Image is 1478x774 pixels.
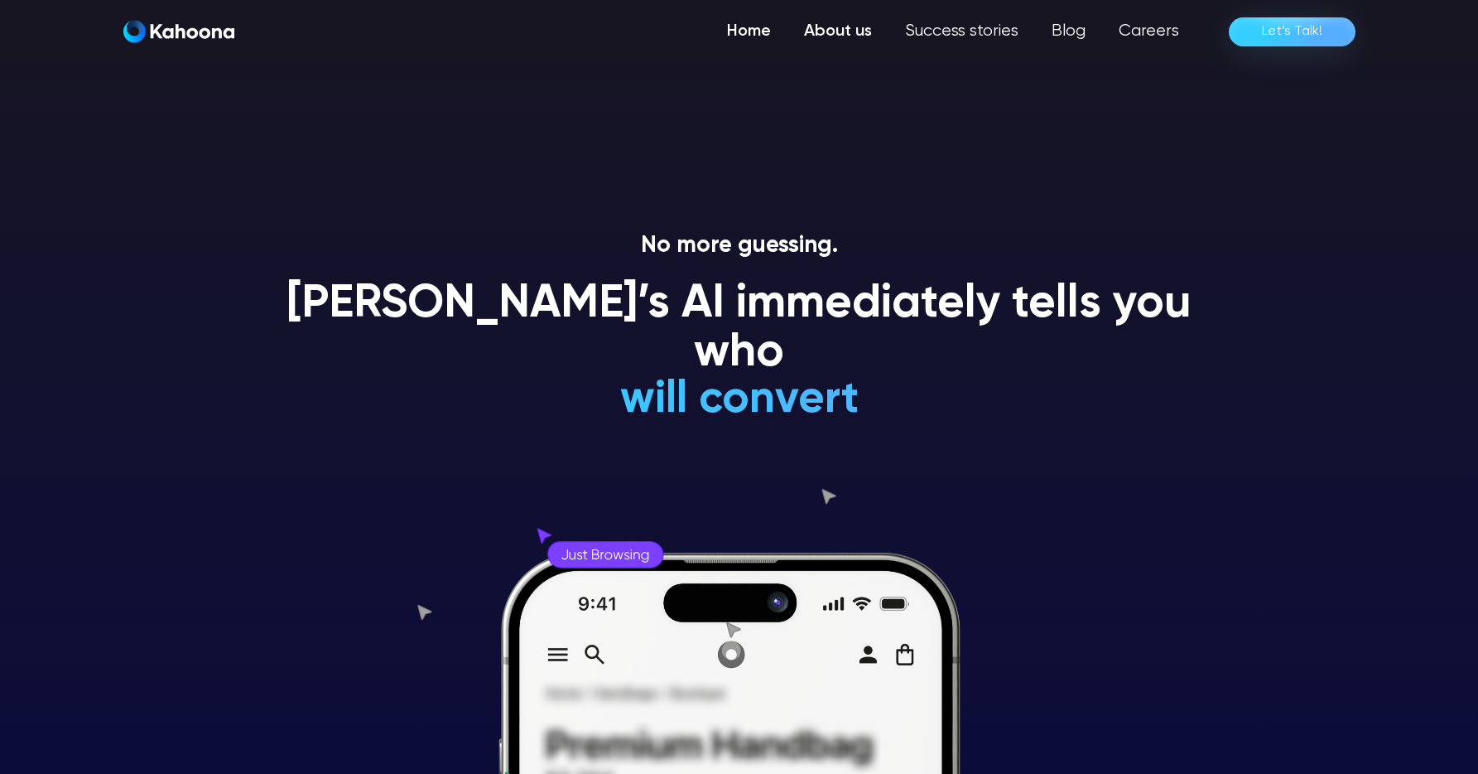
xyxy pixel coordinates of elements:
[1102,15,1196,48] a: Careers
[1035,15,1102,48] a: Blog
[495,375,983,424] h1: is a loyal customer
[1229,17,1355,46] a: Let’s Talk!
[495,425,983,474] h1: will convert
[267,232,1211,260] p: No more guessing.
[787,15,888,48] a: About us
[1262,18,1322,45] div: Let’s Talk!
[710,15,787,48] a: Home
[562,549,649,562] g: Just Browsing
[267,280,1211,379] h1: [PERSON_NAME]’s AI immediately tells you who
[123,20,234,44] a: home
[123,20,234,43] img: Kahoona logo white
[888,15,1035,48] a: Success stories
